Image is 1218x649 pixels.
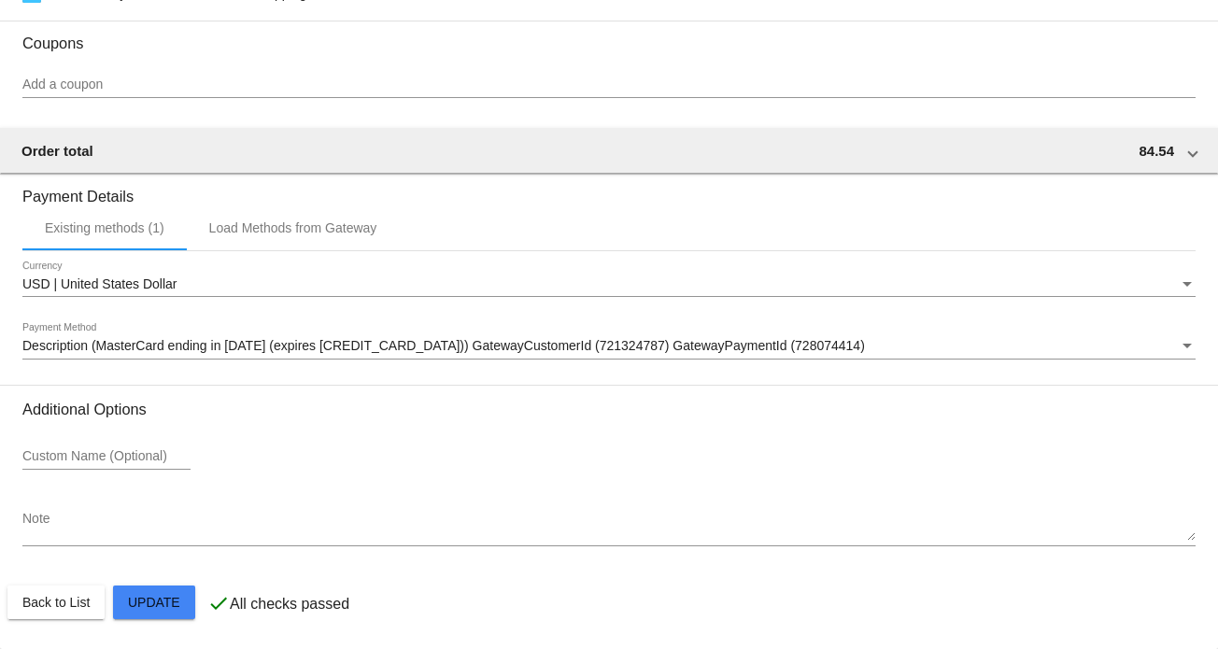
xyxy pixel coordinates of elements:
span: Update [128,595,180,610]
p: All checks passed [230,596,349,613]
span: Description (MasterCard ending in [DATE] (expires [CREDIT_CARD_DATA])) GatewayCustomerId (7213247... [22,338,865,353]
div: Load Methods from Gateway [209,220,377,235]
h3: Coupons [22,21,1196,52]
span: Back to List [22,595,90,610]
input: Custom Name (Optional) [22,449,191,464]
h3: Additional Options [22,401,1196,418]
h3: Payment Details [22,174,1196,205]
mat-select: Currency [22,277,1196,292]
mat-select: Payment Method [22,339,1196,354]
mat-icon: check [207,592,230,614]
span: 84.54 [1139,143,1174,159]
div: Existing methods (1) [45,220,164,235]
button: Back to List [7,586,105,619]
button: Update [113,586,195,619]
span: USD | United States Dollar [22,276,177,291]
input: Add a coupon [22,78,1196,92]
span: Order total [21,143,93,159]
